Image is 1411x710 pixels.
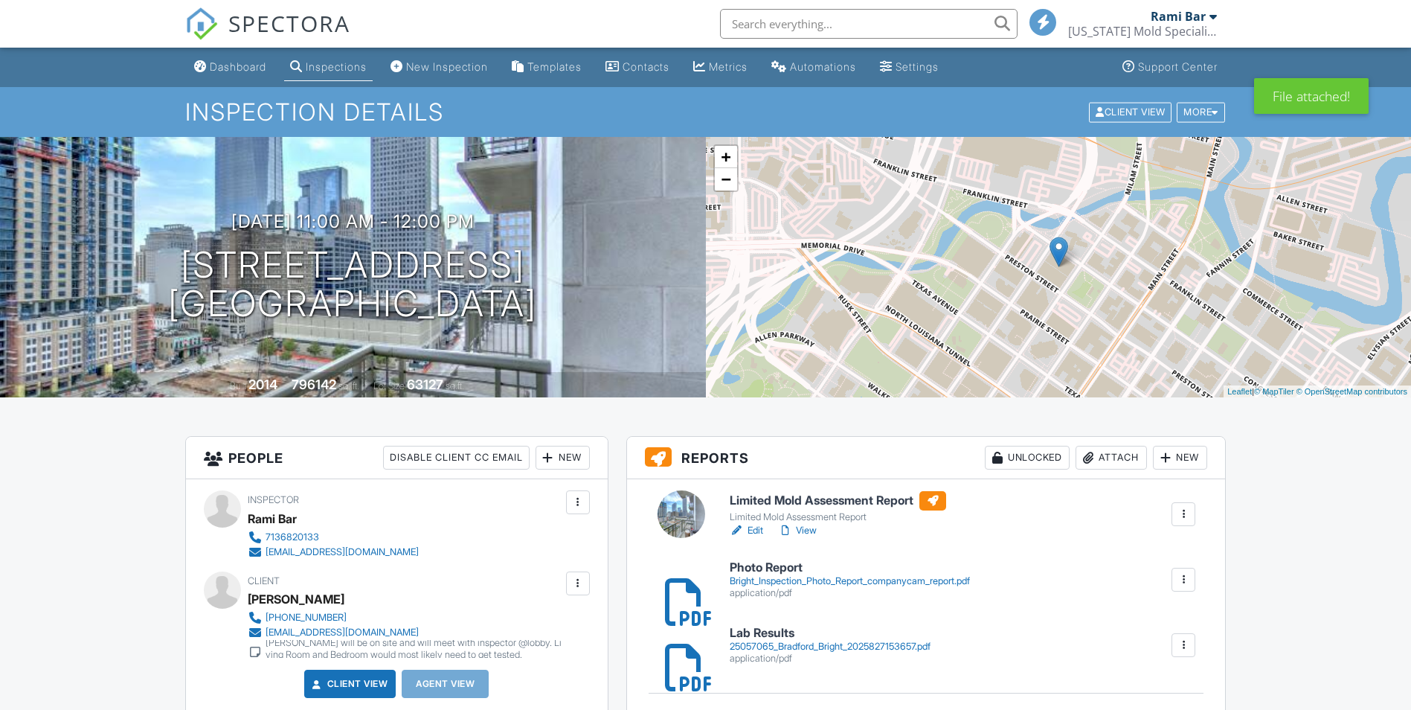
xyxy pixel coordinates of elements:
a: Settings [874,54,945,81]
div: [PERSON_NAME] will be on site and will meet with inspector @lobby. Living Room and Bedroom would ... [266,637,562,661]
div: Settings [896,60,939,73]
div: New [1153,446,1207,470]
div: 7136820133 [266,531,319,543]
h6: Photo Report [730,561,970,575]
div: | [1224,386,1411,398]
div: Attach [1076,446,1147,470]
a: Metrics [687,54,753,81]
span: SPECTORA [228,7,350,39]
div: 796142 [292,377,336,392]
div: Inspections [306,60,367,73]
div: File attached! [1254,78,1369,114]
div: [PERSON_NAME] [248,588,344,610]
a: 7136820133 [248,530,419,545]
div: 25057065_Bradford_Bright_2025827153657.pdf [730,641,931,653]
a: [EMAIL_ADDRESS][DOMAIN_NAME] [248,545,419,560]
a: [EMAIL_ADDRESS][DOMAIN_NAME] [248,625,562,640]
div: Disable Client CC Email [383,446,530,470]
h6: Limited Mold Assessment Report [730,491,946,511]
h3: People [186,437,608,479]
a: © OpenStreetMap contributors [1296,387,1407,396]
a: SPECTORA [185,20,350,51]
div: Rami Bar [248,508,297,530]
img: The Best Home Inspection Software - Spectora [185,7,218,40]
span: Built [230,380,246,391]
a: Support Center [1116,54,1224,81]
div: Client View [1089,102,1171,122]
div: Unlocked [985,446,1070,470]
a: View [778,523,817,538]
div: Metrics [709,60,748,73]
div: Limited Mold Assessment Report [730,511,946,523]
div: Templates [527,60,582,73]
a: Templates [506,54,588,81]
span: Lot Size [373,380,405,391]
div: More [1177,102,1225,122]
a: Photo Report Bright_Inspection_Photo_Report_companycam_report.pdf application/pdf [730,561,970,599]
div: Automations [790,60,856,73]
a: New Inspection [385,54,494,81]
a: Contacts [600,54,675,81]
a: Leaflet [1227,387,1252,396]
span: sq.ft. [446,380,464,391]
div: application/pdf [730,587,970,599]
div: Dashboard [210,60,266,73]
div: [EMAIL_ADDRESS][DOMAIN_NAME] [266,627,419,639]
a: [PHONE_NUMBER] [248,610,562,625]
h1: Inspection Details [185,99,1227,125]
a: Client View [1087,106,1175,117]
h3: [DATE] 11:00 am - 12:00 pm [231,211,475,231]
div: [PHONE_NUMBER] [266,612,347,624]
span: Client [248,575,280,586]
div: application/pdf [730,653,931,665]
div: 2014 [248,377,277,392]
div: New Inspection [406,60,488,73]
a: Zoom in [715,146,737,168]
div: 63127 [407,377,443,392]
div: New [536,446,590,470]
a: Inspections [284,54,373,81]
div: Bright_Inspection_Photo_Report_companycam_report.pdf [730,575,970,587]
div: Texas Mold Specialists [1068,24,1217,39]
a: Edit [730,523,763,538]
h1: [STREET_ADDRESS] [GEOGRAPHIC_DATA] [168,246,537,324]
a: Automations (Basic) [765,54,862,81]
a: © MapTiler [1254,387,1294,396]
div: Rami Bar [1151,9,1206,24]
a: Limited Mold Assessment Report Limited Mold Assessment Report [730,491,946,524]
span: sq. ft. [338,380,359,391]
a: Lab Results 25057065_Bradford_Bright_2025827153657.pdf application/pdf [730,627,931,665]
div: Contacts [623,60,669,73]
span: Inspector [248,494,299,505]
div: Support Center [1138,60,1218,73]
h6: Lab Results [730,627,931,640]
a: Dashboard [188,54,272,81]
input: Search everything... [720,9,1018,39]
div: [EMAIL_ADDRESS][DOMAIN_NAME] [266,546,419,558]
h3: Reports [627,437,1226,479]
a: Zoom out [715,168,737,191]
a: Client View [309,677,388,691]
